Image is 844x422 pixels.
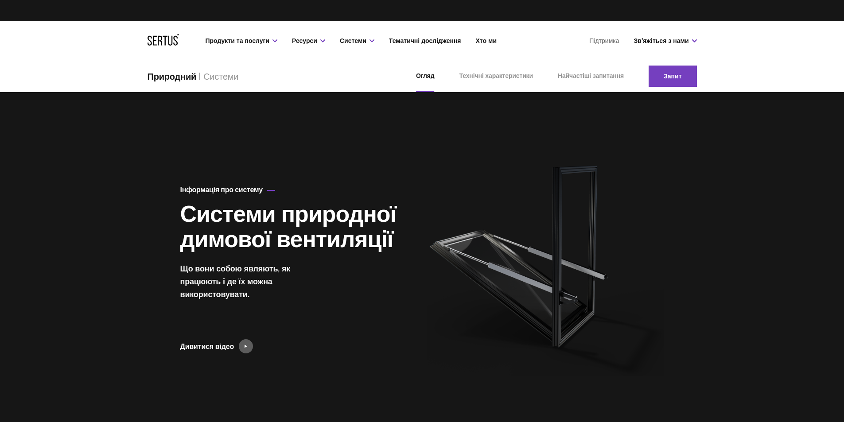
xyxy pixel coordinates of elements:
font: Що вони собою являють, як працюють і де їх можна використовувати. [180,263,291,299]
a: Технічні характеристики [447,60,545,92]
iframe: Віджет чату [685,319,844,422]
a: Найчастіші запитання [545,60,636,92]
a: Продукти та послуги [206,37,277,45]
font: Системи [203,71,238,82]
font: Дивитися відео [180,342,234,351]
font: Запит [664,72,681,80]
font: Найчастіші запитання [558,72,624,80]
font: Природний [148,71,197,82]
font: Продукти та послуги [206,37,269,45]
a: Системи [340,37,374,45]
font: Ресурси [292,37,317,45]
font: Інформація про систему [180,185,263,194]
a: Запит [649,66,696,87]
a: Ресурси [292,37,325,45]
a: Підтримка [589,37,619,45]
font: Зв'яжіться з нами [634,37,689,45]
a: Хто ми [476,37,497,45]
font: Системи природної димової вентиляції [180,199,397,253]
a: Тематичні дослідження [389,37,461,45]
font: Системи [340,37,366,45]
div: Віджет чата [685,319,844,422]
font: Технічні характеристики [459,72,533,80]
a: Зв'яжіться з нами [634,37,697,45]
